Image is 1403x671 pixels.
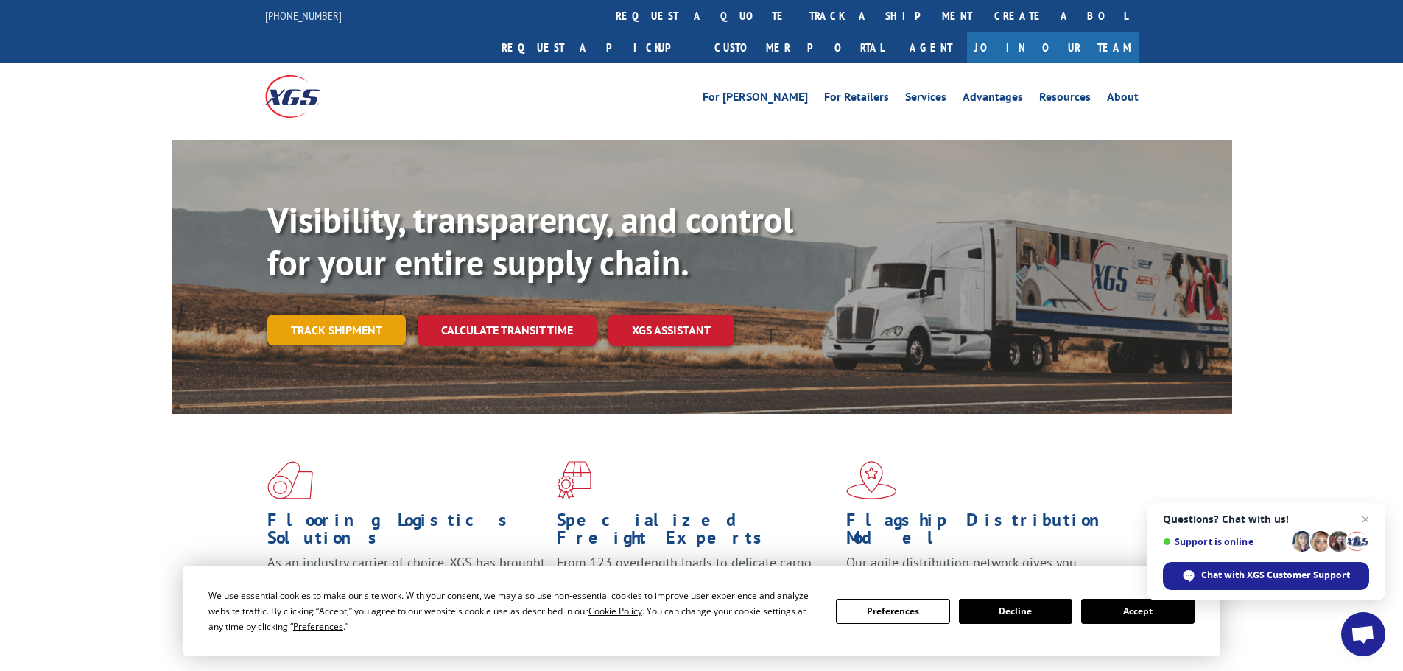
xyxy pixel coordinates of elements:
p: From 123 overlength loads to delicate cargo, our experienced staff knows the best way to move you... [557,554,835,619]
a: For Retailers [824,91,889,108]
a: Customer Portal [703,32,895,63]
a: Advantages [963,91,1023,108]
h1: Flooring Logistics Solutions [267,511,546,554]
span: Questions? Chat with us! [1163,513,1369,525]
div: We use essential cookies to make our site work. With your consent, we may also use non-essential ... [208,588,818,634]
span: Chat with XGS Customer Support [1163,562,1369,590]
button: Accept [1081,599,1195,624]
img: xgs-icon-focused-on-flooring-red [557,461,591,499]
a: XGS ASSISTANT [608,315,734,346]
div: Cookie Consent Prompt [183,566,1220,656]
button: Preferences [836,599,949,624]
b: Visibility, transparency, and control for your entire supply chain. [267,197,793,285]
img: xgs-icon-flagship-distribution-model-red [846,461,897,499]
button: Decline [959,599,1072,624]
a: Request a pickup [490,32,703,63]
h1: Flagship Distribution Model [846,511,1125,554]
span: Chat with XGS Customer Support [1201,569,1350,582]
img: xgs-icon-total-supply-chain-intelligence-red [267,461,313,499]
a: Resources [1039,91,1091,108]
h1: Specialized Freight Experts [557,511,835,554]
a: Open chat [1341,612,1385,656]
span: Support is online [1163,536,1287,547]
a: Track shipment [267,315,406,345]
span: Preferences [293,620,343,633]
a: For [PERSON_NAME] [703,91,808,108]
span: As an industry carrier of choice, XGS has brought innovation and dedication to flooring logistics... [267,554,545,606]
a: Calculate transit time [418,315,597,346]
a: Agent [895,32,967,63]
span: Our agile distribution network gives you nationwide inventory management on demand. [846,554,1117,589]
a: Services [905,91,946,108]
a: Join Our Team [967,32,1139,63]
span: Cookie Policy [588,605,642,617]
a: About [1107,91,1139,108]
a: [PHONE_NUMBER] [265,8,342,23]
